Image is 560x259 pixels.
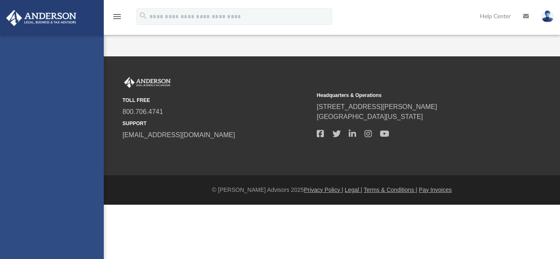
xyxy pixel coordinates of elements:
[112,12,122,22] i: menu
[112,16,122,22] a: menu
[345,186,362,193] a: Legal |
[317,92,505,99] small: Headquarters & Operations
[122,97,311,104] small: TOLL FREE
[304,186,343,193] a: Privacy Policy |
[139,11,148,20] i: search
[317,103,437,110] a: [STREET_ADDRESS][PERSON_NAME]
[4,10,79,26] img: Anderson Advisors Platinum Portal
[364,186,417,193] a: Terms & Conditions |
[541,10,554,22] img: User Pic
[122,131,235,138] a: [EMAIL_ADDRESS][DOMAIN_NAME]
[122,108,163,115] a: 800.706.4741
[104,186,560,194] div: © [PERSON_NAME] Advisors 2025
[317,113,423,120] a: [GEOGRAPHIC_DATA][US_STATE]
[122,120,311,127] small: SUPPORT
[122,77,172,88] img: Anderson Advisors Platinum Portal
[419,186,452,193] a: Pay Invoices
